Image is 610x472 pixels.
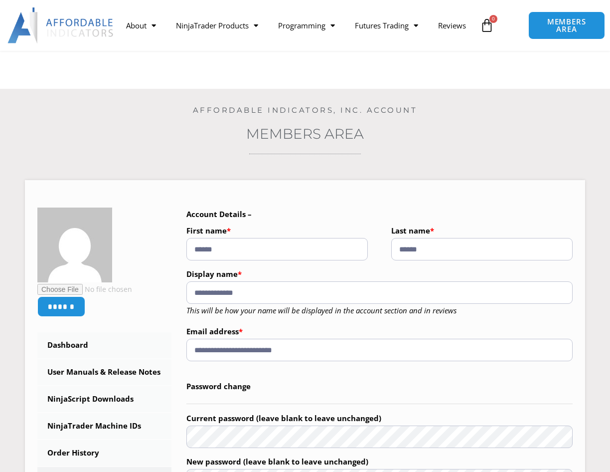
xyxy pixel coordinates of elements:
span: 0 [489,15,497,23]
nav: Menu [116,14,476,37]
a: NinjaTrader Products [166,14,268,37]
a: Order History [37,440,171,466]
a: NinjaTrader Machine IDs [37,413,171,439]
label: First name [186,223,368,238]
label: New password (leave blank to leave unchanged) [186,454,573,469]
label: Current password (leave blank to leave unchanged) [186,411,573,426]
a: Members Area [246,125,364,142]
span: MEMBERS AREA [539,18,595,33]
b: Account Details – [186,209,252,219]
a: Futures Trading [345,14,428,37]
label: Display name [186,266,573,281]
a: Programming [268,14,345,37]
a: NinjaScript Downloads [37,386,171,412]
label: Last name [391,223,573,238]
a: About [116,14,166,37]
a: MEMBERS AREA [528,11,605,39]
label: Email address [186,324,573,339]
img: 7908f863f5471bb8f0ecdf879fc70730ae319b96f6794e6462ccc307e6f39a65 [37,208,112,282]
a: Affordable Indicators, Inc. Account [193,105,418,115]
a: Reviews [428,14,476,37]
legend: Password change [186,370,573,404]
a: 0 [465,11,509,40]
em: This will be how your name will be displayed in the account section and in reviews [186,305,457,315]
a: User Manuals & Release Notes [37,359,171,385]
a: Dashboard [37,332,171,358]
img: LogoAI | Affordable Indicators – NinjaTrader [7,7,115,43]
